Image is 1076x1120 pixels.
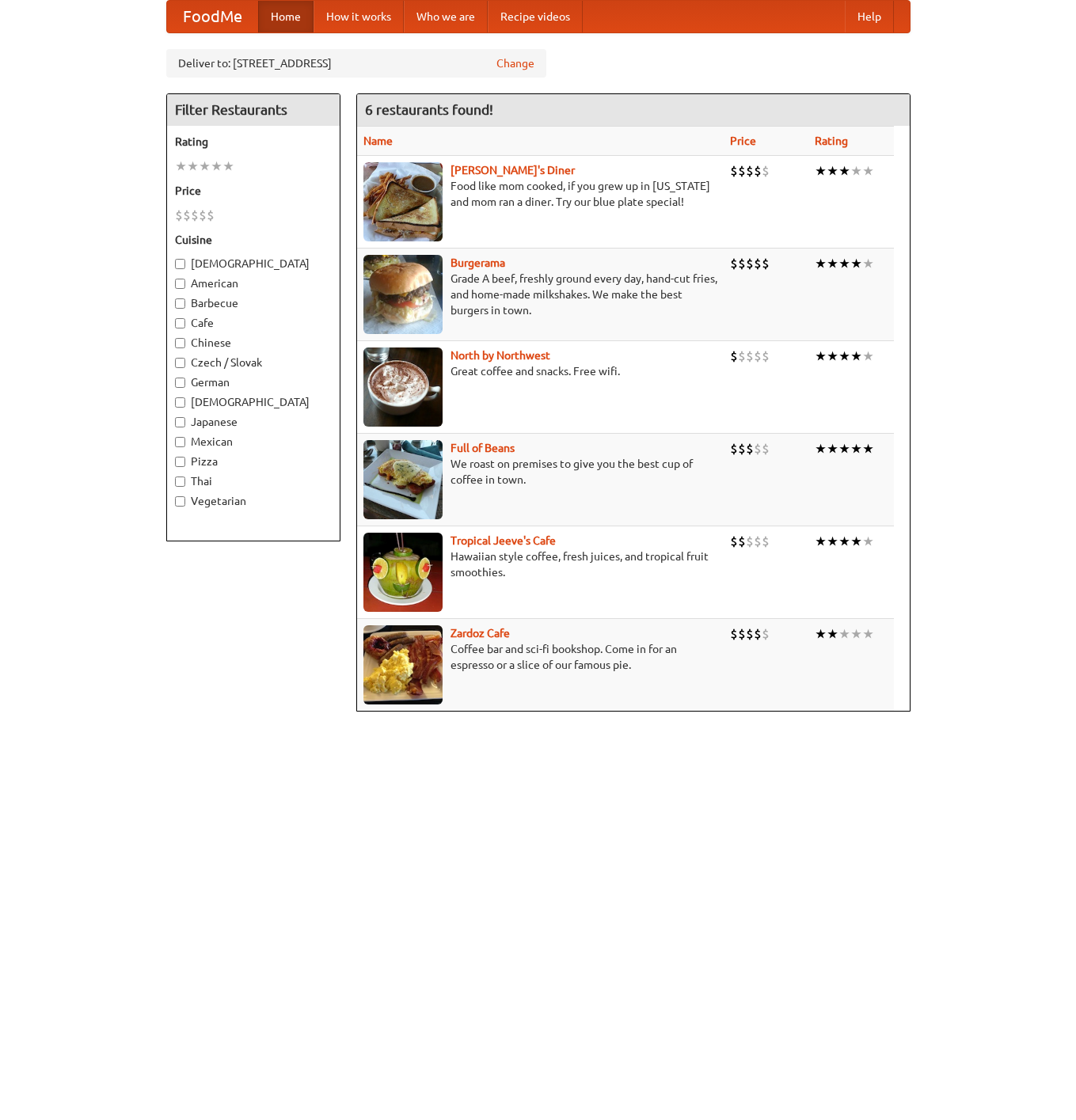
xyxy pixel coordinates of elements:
[175,183,332,199] h5: Price
[738,440,746,457] li: $
[175,434,332,450] label: Mexican
[175,417,185,427] input: Japanese
[815,255,827,272] li: ★
[838,347,850,365] li: ★
[175,275,332,291] label: American
[762,440,770,457] li: $
[175,454,332,469] label: Pizza
[175,338,185,348] input: Chinese
[404,1,488,32] a: Who we are
[862,347,874,365] li: ★
[211,158,222,175] li: ★
[199,207,207,224] li: $
[738,255,746,272] li: $
[827,440,838,457] li: ★
[488,1,583,32] a: Recipe videos
[827,255,838,272] li: ★
[746,162,754,180] li: $
[862,625,874,643] li: ★
[166,49,546,78] div: Deliver to: [STREET_ADDRESS]
[451,349,550,362] a: North by Northwest
[838,440,850,457] li: ★
[175,295,332,311] label: Barbecue
[862,440,874,457] li: ★
[363,363,717,379] p: Great coffee and snacks. Free wifi.
[815,347,827,365] li: ★
[862,255,874,272] li: ★
[363,533,443,612] img: jeeves.jpg
[451,256,505,269] a: Burgerama
[175,437,185,447] input: Mexican
[845,1,894,32] a: Help
[175,232,332,248] h5: Cuisine
[175,374,332,390] label: German
[167,1,258,32] a: FoodMe
[754,347,762,365] li: $
[175,318,185,328] input: Cafe
[815,162,827,180] li: ★
[738,162,746,180] li: $
[827,625,838,643] li: ★
[363,178,717,210] p: Food like mom cooked, if you grew up in [US_STATE] and mom ran a diner. Try our blue plate special!
[862,162,874,180] li: ★
[191,207,199,224] li: $
[175,378,185,388] input: German
[746,440,754,457] li: $
[738,347,746,365] li: $
[167,94,340,126] h4: Filter Restaurants
[827,162,838,180] li: ★
[730,347,738,365] li: $
[175,298,185,309] input: Barbecue
[815,625,827,643] li: ★
[365,102,493,117] ng-pluralize: 6 restaurants found!
[762,255,770,272] li: $
[175,134,332,150] h5: Rating
[827,347,838,365] li: ★
[730,135,756,147] a: Price
[850,347,862,365] li: ★
[175,476,185,487] input: Thai
[730,255,738,272] li: $
[363,347,443,427] img: north.jpg
[738,625,746,643] li: $
[850,162,862,180] li: ★
[363,255,443,334] img: burgerama.jpg
[496,55,534,71] a: Change
[175,315,332,331] label: Cafe
[175,279,185,289] input: American
[862,533,874,550] li: ★
[183,207,191,224] li: $
[363,456,717,488] p: We roast on premises to give you the best cup of coffee in town.
[363,162,443,241] img: sallys.jpg
[815,440,827,457] li: ★
[746,347,754,365] li: $
[175,457,185,467] input: Pizza
[754,533,762,550] li: $
[730,533,738,550] li: $
[738,533,746,550] li: $
[175,259,185,269] input: [DEMOGRAPHIC_DATA]
[363,549,717,580] p: Hawaiian style coffee, fresh juices, and tropical fruit smoothies.
[363,271,717,318] p: Grade A beef, freshly ground every day, hand-cut fries, and home-made milkshakes. We make the bes...
[451,534,556,547] b: Tropical Jeeve's Cafe
[199,158,211,175] li: ★
[838,625,850,643] li: ★
[762,533,770,550] li: $
[175,335,332,351] label: Chinese
[451,442,515,454] a: Full of Beans
[175,414,332,430] label: Japanese
[827,533,838,550] li: ★
[838,255,850,272] li: ★
[175,394,332,410] label: [DEMOGRAPHIC_DATA]
[730,440,738,457] li: $
[815,533,827,550] li: ★
[754,255,762,272] li: $
[222,158,234,175] li: ★
[754,162,762,180] li: $
[850,625,862,643] li: ★
[314,1,404,32] a: How it works
[175,397,185,408] input: [DEMOGRAPHIC_DATA]
[363,135,393,147] a: Name
[175,355,332,370] label: Czech / Slovak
